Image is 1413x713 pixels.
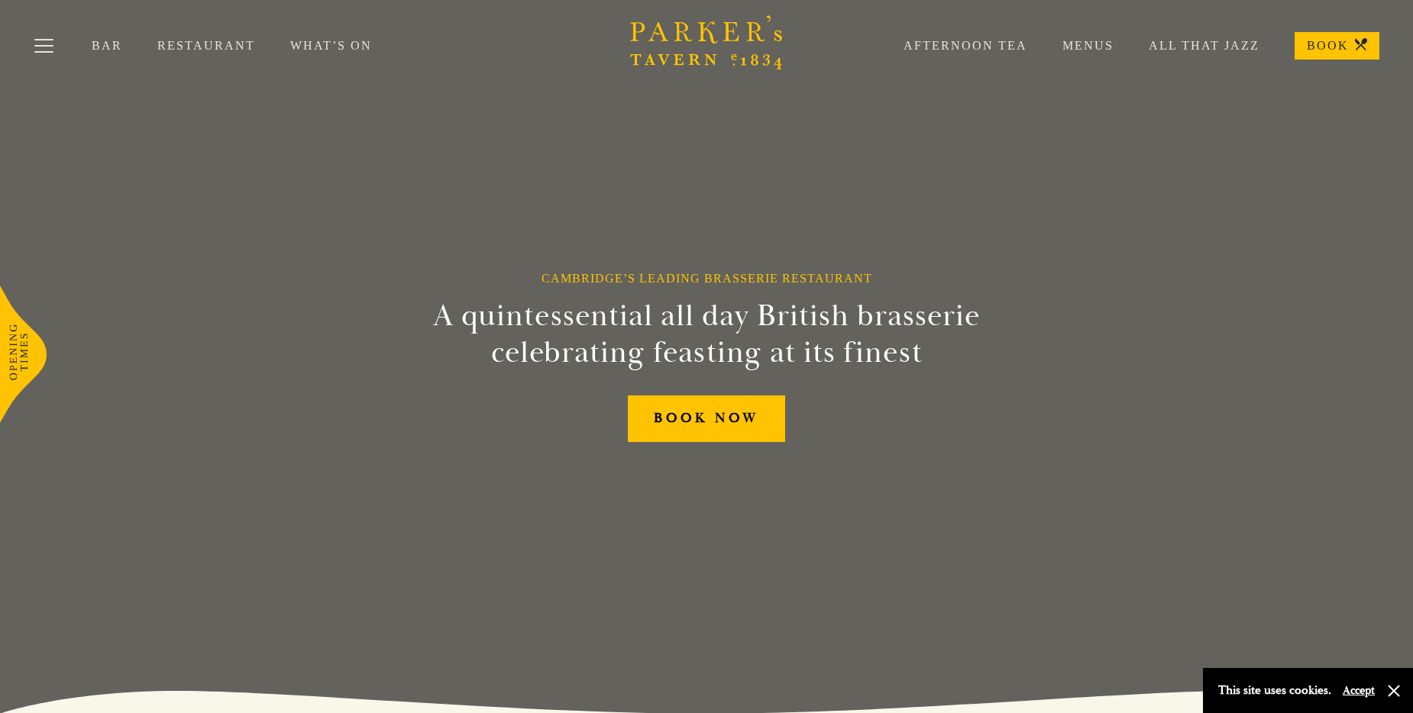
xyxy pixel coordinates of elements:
h2: A quintessential all day British brasserie celebrating feasting at its finest [358,298,1055,371]
button: Accept [1343,683,1375,698]
p: This site uses cookies. [1218,679,1331,702]
h1: Cambridge’s Leading Brasserie Restaurant [542,271,872,286]
a: BOOK NOW [628,395,785,442]
button: Close and accept [1386,683,1402,698]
